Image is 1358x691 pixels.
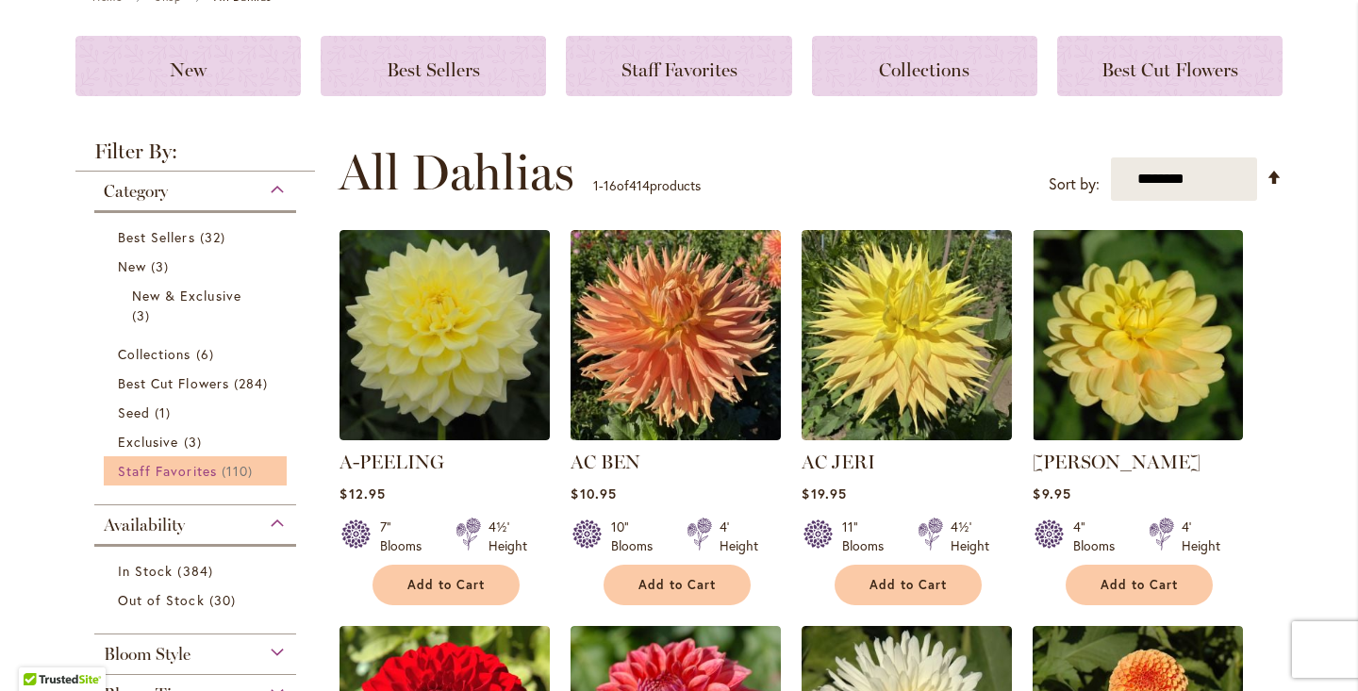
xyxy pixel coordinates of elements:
[104,181,168,202] span: Category
[835,565,982,605] button: Add to Cart
[339,451,444,473] a: A-PEELING
[118,432,277,452] a: Exclusive
[571,426,781,444] a: AC BEN
[1101,58,1238,81] span: Best Cut Flowers
[1057,36,1283,96] a: Best Cut Flowers
[571,230,781,440] img: AC BEN
[571,485,616,502] span: $10.95
[339,230,550,440] img: A-Peeling
[1033,230,1243,440] img: AHOY MATEY
[802,230,1012,440] img: AC Jeri
[1033,426,1243,444] a: AHOY MATEY
[802,451,875,473] a: AC JERI
[1101,577,1178,593] span: Add to Cart
[489,518,527,555] div: 4½' Height
[118,256,277,276] a: New
[802,426,1012,444] a: AC Jeri
[118,344,277,364] a: Collections
[1066,565,1213,605] button: Add to Cart
[118,462,217,480] span: Staff Favorites
[802,485,846,502] span: $19.95
[812,36,1037,96] a: Collections
[14,624,67,677] iframe: Launch Accessibility Center
[118,590,277,610] a: Out of Stock 30
[132,286,263,325] a: New &amp; Exclusive
[118,562,173,580] span: In Stock
[118,561,277,581] a: In Stock 384
[1049,167,1100,202] label: Sort by:
[339,426,550,444] a: A-Peeling
[604,176,617,194] span: 16
[380,518,433,555] div: 7" Blooms
[1073,518,1126,555] div: 4" Blooms
[593,176,599,194] span: 1
[339,144,574,201] span: All Dahlias
[104,644,190,665] span: Bloom Style
[1182,518,1220,555] div: 4' Height
[196,344,219,364] span: 6
[151,256,174,276] span: 3
[571,451,640,473] a: AC BEN
[951,518,989,555] div: 4½' Height
[177,561,217,581] span: 384
[75,141,315,172] strong: Filter By:
[407,577,485,593] span: Add to Cart
[118,227,277,247] a: Best Sellers
[118,345,191,363] span: Collections
[387,58,480,81] span: Best Sellers
[638,577,716,593] span: Add to Cart
[321,36,546,96] a: Best Sellers
[118,257,146,275] span: New
[1033,485,1070,502] span: $9.95
[234,373,273,393] span: 284
[118,433,178,451] span: Exclusive
[200,227,230,247] span: 32
[566,36,791,96] a: Staff Favorites
[879,58,969,81] span: Collections
[339,485,385,502] span: $12.95
[132,287,241,304] span: New & Exclusive
[621,58,737,81] span: Staff Favorites
[118,461,277,481] a: Staff Favorites
[604,565,751,605] button: Add to Cart
[593,171,701,201] p: - of products
[155,403,175,422] span: 1
[132,305,155,325] span: 3
[1033,451,1201,473] a: [PERSON_NAME]
[720,518,758,555] div: 4' Height
[118,374,229,392] span: Best Cut Flowers
[75,36,301,96] a: New
[222,461,257,481] span: 110
[611,518,664,555] div: 10" Blooms
[118,373,277,393] a: Best Cut Flowers
[842,518,895,555] div: 11" Blooms
[118,591,205,609] span: Out of Stock
[184,432,207,452] span: 3
[104,515,185,535] span: Availability
[118,403,277,422] a: Seed
[629,176,650,194] span: 414
[209,590,240,610] span: 30
[869,577,947,593] span: Add to Cart
[373,565,520,605] button: Add to Cart
[170,58,207,81] span: New
[118,403,150,421] span: Seed
[118,228,195,246] span: Best Sellers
